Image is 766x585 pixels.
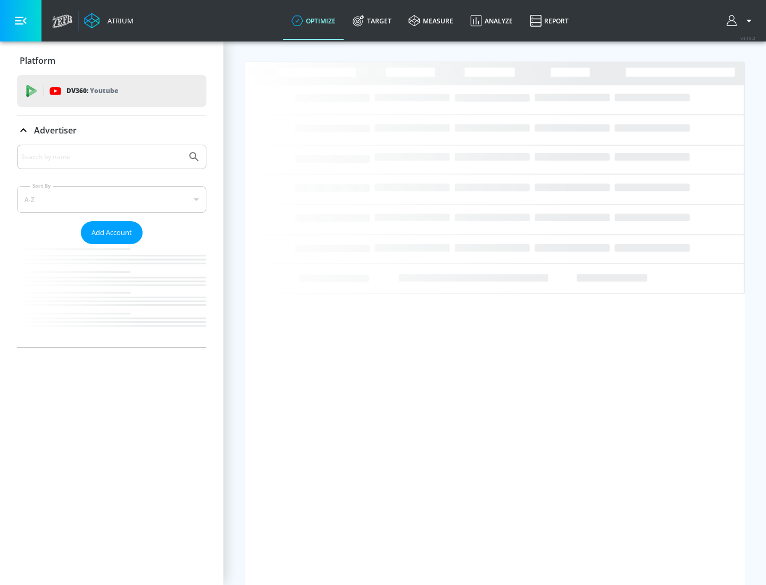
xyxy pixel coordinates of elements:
[66,85,118,97] p: DV360:
[103,16,134,26] div: Atrium
[521,2,577,40] a: Report
[90,85,118,96] p: Youtube
[17,145,206,347] div: Advertiser
[17,75,206,107] div: DV360: Youtube
[740,35,755,41] span: v 4.19.0
[17,244,206,347] nav: list of Advertiser
[17,115,206,145] div: Advertiser
[283,2,344,40] a: optimize
[20,55,55,66] p: Platform
[81,221,143,244] button: Add Account
[462,2,521,40] a: Analyze
[21,150,182,164] input: Search by name
[17,46,206,76] div: Platform
[34,124,77,136] p: Advertiser
[30,182,53,189] label: Sort By
[400,2,462,40] a: measure
[344,2,400,40] a: Target
[91,227,132,239] span: Add Account
[17,186,206,213] div: A-Z
[84,13,134,29] a: Atrium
